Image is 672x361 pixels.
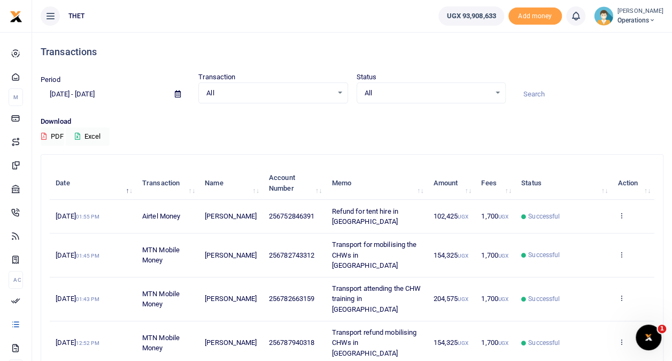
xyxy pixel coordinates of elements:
span: 154,325 [434,339,468,347]
span: Transport refund mobilising CHWs in [GEOGRAPHIC_DATA] [331,328,416,357]
a: profile-user [PERSON_NAME] Operations [594,6,663,26]
p: Download [41,116,663,127]
span: [DATE] [56,212,99,220]
span: Successful [528,212,560,221]
button: Excel [66,127,110,146]
img: logo-small [10,10,22,23]
small: 01:55 PM [76,214,99,220]
small: 12:52 PM [76,340,99,346]
input: Search [514,85,663,103]
label: Transaction [198,72,235,82]
span: 1,700 [481,251,508,259]
span: [PERSON_NAME] [205,251,257,259]
span: THET [64,11,89,21]
th: Name: activate to sort column ascending [199,167,263,200]
span: All [365,88,490,99]
span: MTN Mobile Money [142,246,180,265]
th: Account Number: activate to sort column ascending [263,167,326,200]
span: 102,425 [434,212,468,220]
span: [PERSON_NAME] [205,339,257,347]
small: 01:45 PM [76,253,99,259]
span: 204,575 [434,295,468,303]
li: Toup your wallet [508,7,562,25]
span: 1,700 [481,212,508,220]
label: Period [41,74,60,85]
span: Successful [528,294,560,304]
small: [PERSON_NAME] [617,7,663,16]
span: Transport attending the CHW training in [GEOGRAPHIC_DATA] [331,284,421,313]
span: Transport for mobilising the CHWs in [GEOGRAPHIC_DATA] [331,240,416,269]
small: 01:43 PM [76,296,99,302]
h4: Transactions [41,46,663,58]
span: Airtel Money [142,212,180,220]
span: 1 [658,325,666,333]
th: Fees: activate to sort column ascending [475,167,515,200]
span: UGX 93,908,633 [446,11,496,21]
li: M [9,88,23,106]
th: Transaction: activate to sort column ascending [136,167,199,200]
span: Successful [528,250,560,260]
a: UGX 93,908,633 [438,6,504,26]
small: UGX [458,296,468,302]
small: UGX [498,214,508,220]
span: [DATE] [56,339,99,347]
th: Amount: activate to sort column ascending [427,167,475,200]
span: 1,700 [481,295,508,303]
span: 256782743312 [269,251,314,259]
a: Add money [508,11,562,19]
span: Refund for tent hire in [GEOGRAPHIC_DATA] [331,207,398,226]
input: select period [41,85,166,103]
th: Memo: activate to sort column ascending [326,167,427,200]
span: 1,700 [481,339,508,347]
a: logo-small logo-large logo-large [10,12,22,20]
small: UGX [458,253,468,259]
li: Wallet ballance [434,6,508,26]
span: 256752846391 [269,212,314,220]
button: PDF [41,127,64,146]
small: UGX [498,340,508,346]
span: 256782663159 [269,295,314,303]
span: All [206,88,332,99]
iframe: Intercom live chat [636,325,661,350]
small: UGX [458,214,468,220]
span: 154,325 [434,251,468,259]
span: Successful [528,338,560,348]
span: [DATE] [56,251,99,259]
th: Action: activate to sort column ascending [612,167,654,200]
small: UGX [498,296,508,302]
span: Add money [508,7,562,25]
span: Operations [617,16,663,25]
img: profile-user [594,6,613,26]
span: [DATE] [56,295,99,303]
span: MTN Mobile Money [142,334,180,352]
label: Status [357,72,377,82]
span: [PERSON_NAME] [205,212,257,220]
th: Date: activate to sort column descending [50,167,136,200]
small: UGX [498,253,508,259]
small: UGX [458,340,468,346]
span: 256787940318 [269,339,314,347]
li: Ac [9,271,23,289]
span: [PERSON_NAME] [205,295,257,303]
th: Status: activate to sort column ascending [515,167,612,200]
span: MTN Mobile Money [142,290,180,309]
